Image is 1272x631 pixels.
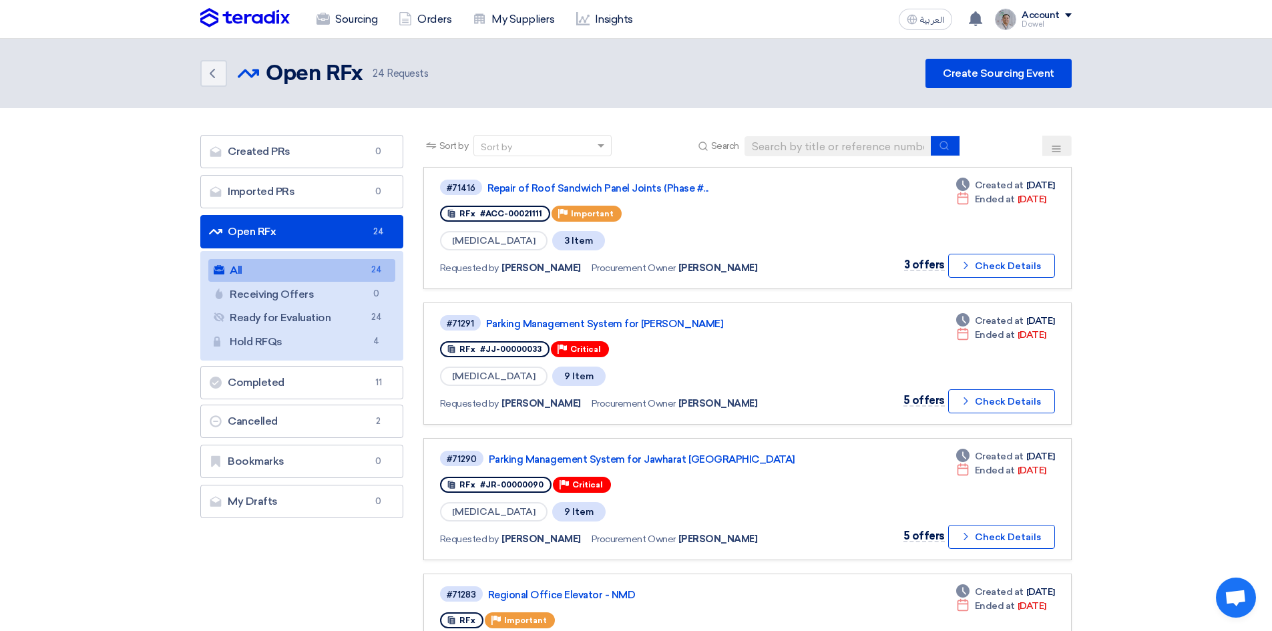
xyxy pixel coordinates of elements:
div: Open chat [1216,578,1256,618]
div: Dowel [1022,21,1072,28]
span: [PERSON_NAME] [501,261,581,275]
span: 9 Item [552,367,606,386]
input: Search by title or reference number [745,136,931,156]
a: Hold RFQs [208,331,395,353]
span: [PERSON_NAME] [678,261,758,275]
a: Parking Management System for [PERSON_NAME] [486,318,820,330]
span: Created at [975,449,1024,463]
a: Regional Office Elevator - NMD [488,589,822,601]
img: Teradix logo [200,8,290,28]
span: RFx [459,616,475,625]
button: Check Details [948,254,1055,278]
span: #JJ-00000033 [480,345,542,354]
div: [DATE] [956,192,1046,206]
span: Requested by [440,261,499,275]
span: 0 [371,145,387,158]
button: Check Details [948,389,1055,413]
span: RFx [459,480,475,489]
span: العربية [920,15,944,25]
button: العربية [899,9,952,30]
span: Sort by [439,139,469,153]
span: [PERSON_NAME] [678,532,758,546]
a: Repair of Roof Sandwich Panel Joints (Phase #... [487,182,821,194]
span: [PERSON_NAME] [501,532,581,546]
a: Create Sourcing Event [925,59,1072,88]
span: 0 [369,287,385,301]
a: My Drafts0 [200,485,403,518]
span: #ACC-00021111 [480,209,542,218]
button: Check Details [948,525,1055,549]
span: 0 [371,455,387,468]
div: #71290 [447,455,477,463]
span: 5 offers [903,530,945,542]
a: Cancelled2 [200,405,403,438]
span: Ended at [975,463,1015,477]
span: Ended at [975,599,1015,613]
span: [MEDICAL_DATA] [440,502,548,521]
span: Procurement Owner [592,397,676,411]
a: Open RFx24 [200,215,403,248]
a: Orders [388,5,462,34]
div: Account [1022,10,1060,21]
span: 24 [371,225,387,238]
a: Imported PRs0 [200,175,403,208]
div: [DATE] [956,463,1046,477]
a: Ready for Evaluation [208,306,395,329]
span: [PERSON_NAME] [678,397,758,411]
span: [MEDICAL_DATA] [440,367,548,386]
h2: Open RFx [266,61,362,87]
a: Completed11 [200,366,403,399]
a: Created PRs0 [200,135,403,168]
div: [DATE] [956,585,1055,599]
span: Procurement Owner [592,261,676,275]
a: My Suppliers [462,5,565,34]
span: Created at [975,314,1024,328]
div: [DATE] [956,449,1055,463]
a: Parking Management System for Jawharat [GEOGRAPHIC_DATA] [489,453,823,465]
div: [DATE] [956,599,1046,613]
span: RFx [459,345,475,354]
span: Important [504,616,547,625]
span: #JR-00000090 [480,480,544,489]
span: 11 [371,376,387,389]
span: Requested by [440,397,499,411]
span: 0 [371,495,387,508]
span: 24 [369,310,385,325]
a: Receiving Offers [208,283,395,306]
div: Sort by [481,140,512,154]
a: All [208,259,395,282]
div: [DATE] [956,314,1055,328]
span: Procurement Owner [592,532,676,546]
span: 5 offers [903,394,945,407]
a: Bookmarks0 [200,445,403,478]
span: [MEDICAL_DATA] [440,231,548,250]
span: 3 Item [552,231,605,250]
span: Ended at [975,328,1015,342]
span: Created at [975,178,1024,192]
span: RFx [459,209,475,218]
div: [DATE] [956,178,1055,192]
span: Search [711,139,739,153]
img: IMG_1753965247717.jpg [995,9,1016,30]
div: [DATE] [956,328,1046,342]
span: Requests [373,66,428,81]
span: Critical [572,480,603,489]
span: Important [571,209,614,218]
div: #71416 [447,184,475,192]
span: 2 [371,415,387,428]
span: Critical [570,345,601,354]
span: 4 [369,335,385,349]
span: 24 [369,263,385,277]
span: Requested by [440,532,499,546]
a: Sourcing [306,5,388,34]
span: Ended at [975,192,1015,206]
span: [PERSON_NAME] [501,397,581,411]
span: 3 offers [904,258,945,271]
span: 24 [373,67,384,79]
span: 9 Item [552,502,606,521]
span: Created at [975,585,1024,599]
span: 0 [371,185,387,198]
div: #71283 [447,590,476,599]
a: Insights [566,5,644,34]
div: #71291 [447,319,474,328]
